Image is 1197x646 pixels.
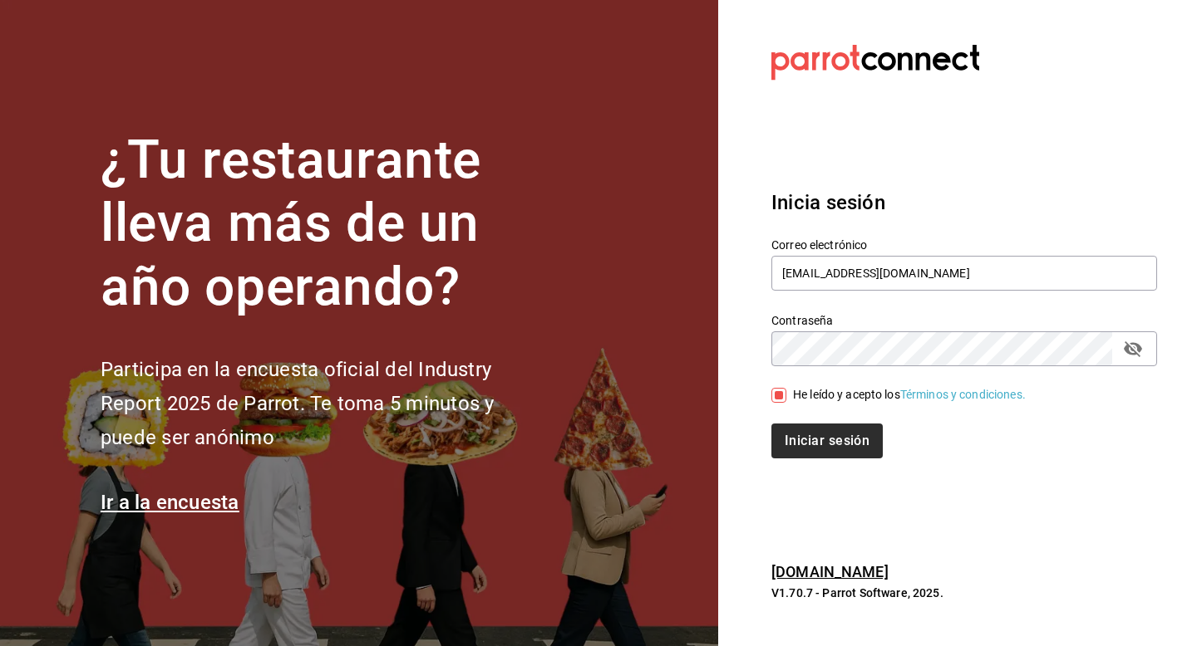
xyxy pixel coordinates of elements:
p: V1.70.7 - Parrot Software, 2025. [771,585,1157,601]
button: Iniciar sesión [771,423,883,458]
a: Ir a la encuesta [101,491,239,514]
h3: Inicia sesión [771,188,1157,218]
div: He leído y acepto los [793,386,1026,404]
label: Correo electrónico [771,238,1157,250]
a: Términos y condiciones. [900,388,1026,401]
label: Contraseña [771,314,1157,325]
input: Ingresa tu correo electrónico [771,256,1157,291]
button: passwordField [1119,335,1147,363]
h1: ¿Tu restaurante lleva más de un año operando? [101,129,549,320]
a: [DOMAIN_NAME] [771,563,889,580]
h2: Participa en la encuesta oficial del Industry Report 2025 de Parrot. Te toma 5 minutos y puede se... [101,353,549,454]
